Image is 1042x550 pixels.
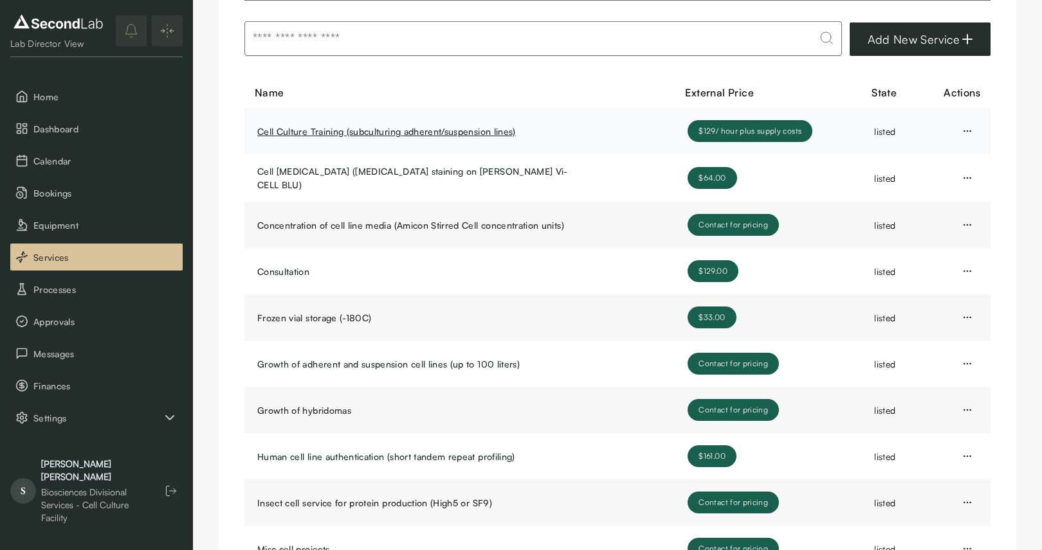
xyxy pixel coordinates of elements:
span: Bookings [33,186,178,200]
a: Human cell line authentication (short tandem repeat profiling) [257,450,579,463]
button: Home [10,83,183,110]
button: Equipment [10,211,183,238]
span: listed [874,173,895,184]
a: Consultation [257,265,579,278]
span: listed [874,451,895,462]
a: Cell Culture Training (subculturing adherent/suspension lines) [257,125,579,138]
button: Services [10,244,183,271]
div: Biosciences Divisional Services - Cell Culture Facility [41,486,147,524]
div: Settings sub items [10,404,183,431]
div: Contact for pricing [688,399,779,421]
th: State [861,77,920,108]
span: Services [33,251,178,264]
span: listed [874,312,895,323]
a: Cell [MEDICAL_DATA] ([MEDICAL_DATA] staining on [PERSON_NAME] Vi-CELL BLU) [257,164,579,191]
button: Add New Service [850,22,991,56]
a: Insect cell service for protein production (High5 or SF9) [257,496,579,510]
div: Lab Director View [10,37,106,50]
div: $33.00 [688,306,736,328]
span: S [10,478,36,504]
span: listed [874,497,895,508]
button: Processes [10,276,183,303]
div: [PERSON_NAME] [PERSON_NAME] [41,457,147,483]
a: Concentration of cell line media (Amicon Stirred Cell concentration units) [257,218,579,232]
div: Contact for pricing [688,492,779,513]
th: Name [244,77,675,108]
img: logo [10,12,106,32]
span: Processes [33,283,178,296]
div: $129/ hour plus supply costs [688,120,812,142]
button: Log out [160,479,183,502]
button: Expand/Collapse sidebar [152,15,183,46]
a: Frozen vial storage (-180C) [257,311,579,324]
span: Home [33,90,178,103]
span: Settings [33,411,162,425]
a: Growth of adherent and suspension cell lines (up to 100 liters) [257,357,579,371]
button: Calendar [10,147,183,174]
button: notifications [116,15,147,46]
button: Messages [10,340,183,367]
button: Approvals [10,308,183,335]
div: Contact for pricing [688,214,779,236]
button: Dashboard [10,115,183,142]
th: External Price [675,77,861,108]
span: listed [874,266,895,277]
div: Actions [930,85,980,100]
span: listed [874,405,895,416]
button: Settings [10,404,183,431]
span: Dashboard [33,122,178,136]
span: Messages [33,347,178,360]
div: $64.00 [688,167,736,189]
span: listed [874,359,895,369]
span: listed [874,220,895,231]
span: Approvals [33,315,178,328]
span: Calendar [33,154,178,168]
span: Equipment [33,218,178,232]
span: listed [874,126,895,137]
span: Add New Service [868,30,960,48]
div: $129.00 [688,260,738,282]
span: Finances [33,379,178,393]
a: Growth of hybridomas [257,404,579,417]
div: Contact for pricing [688,353,779,375]
button: Finances [10,372,183,399]
div: $161.00 [688,445,736,467]
button: Bookings [10,179,183,206]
